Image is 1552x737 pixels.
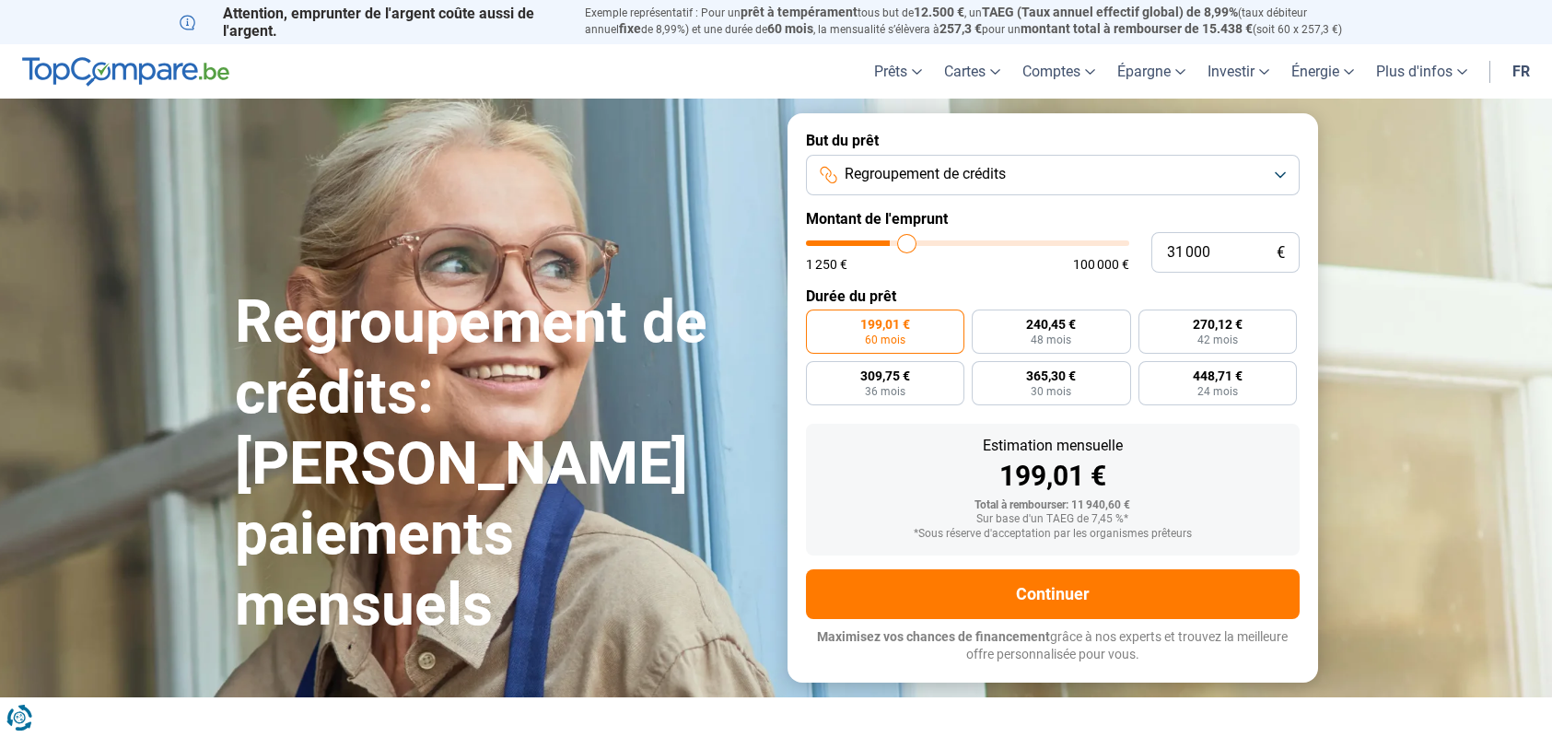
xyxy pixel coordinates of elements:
span: 448,71 € [1193,369,1243,382]
span: 42 mois [1197,334,1238,345]
span: TAEG (Taux annuel effectif global) de 8,99% [982,5,1238,19]
span: € [1277,245,1285,261]
span: 365,30 € [1026,369,1076,382]
span: 257,3 € [939,21,982,36]
span: 100 000 € [1073,258,1129,271]
span: 36 mois [865,386,905,397]
a: Épargne [1106,44,1196,99]
p: grâce à nos experts et trouvez la meilleure offre personnalisée pour vous. [806,628,1300,664]
p: Attention, emprunter de l'argent coûte aussi de l'argent. [180,5,563,40]
a: fr [1501,44,1541,99]
a: Investir [1196,44,1280,99]
div: *Sous réserve d'acceptation par les organismes prêteurs [821,528,1285,541]
div: Total à rembourser: 11 940,60 € [821,499,1285,512]
span: fixe [619,21,641,36]
label: Montant de l'emprunt [806,210,1300,228]
p: Exemple représentatif : Pour un tous but de , un (taux débiteur annuel de 8,99%) et une durée de ... [585,5,1373,38]
span: 1 250 € [806,258,847,271]
span: Maximisez vos chances de financement [817,629,1050,644]
label: But du prêt [806,132,1300,149]
span: 199,01 € [860,318,910,331]
button: Continuer [806,569,1300,619]
a: Énergie [1280,44,1365,99]
div: Sur base d'un TAEG de 7,45 %* [821,513,1285,526]
span: 309,75 € [860,369,910,382]
a: Prêts [863,44,933,99]
a: Plus d'infos [1365,44,1478,99]
span: 60 mois [865,334,905,345]
div: 199,01 € [821,462,1285,490]
span: 60 mois [767,21,813,36]
span: 12.500 € [914,5,964,19]
label: Durée du prêt [806,287,1300,305]
span: 240,45 € [1026,318,1076,331]
span: prêt à tempérament [741,5,858,19]
span: 270,12 € [1193,318,1243,331]
span: montant total à rembourser de 15.438 € [1021,21,1253,36]
span: 30 mois [1031,386,1071,397]
span: 24 mois [1197,386,1238,397]
a: Comptes [1011,44,1106,99]
a: Cartes [933,44,1011,99]
span: Regroupement de crédits [845,164,1006,184]
h1: Regroupement de crédits: [PERSON_NAME] paiements mensuels [235,287,765,641]
button: Regroupement de crédits [806,155,1300,195]
div: Estimation mensuelle [821,439,1285,453]
span: 48 mois [1031,334,1071,345]
img: TopCompare [22,57,229,87]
